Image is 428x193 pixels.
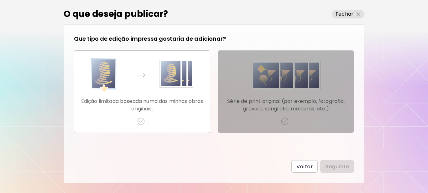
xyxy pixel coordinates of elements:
[74,50,210,133] button: Original ArtworkEdição limitada baseada numa das minhas obras originais.
[218,50,354,133] button: Original Prints SeriesSérie de print original (por exemplo, fotografia, gravura, serigrafia, mold...
[79,98,205,113] p: Edição limitada baseada numa das minhas obras originais.
[252,58,321,93] img: Original Prints Series
[91,58,193,93] img: Original Artwork
[74,35,226,43] h5: Que tipo de edição impressa gostaria de adicionar?
[296,163,313,170] span: Voltar
[291,160,318,173] button: Voltar
[223,98,349,113] p: Série de print original (por exemplo, fotografia, gravura, serigrafia, molduras, etc.)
